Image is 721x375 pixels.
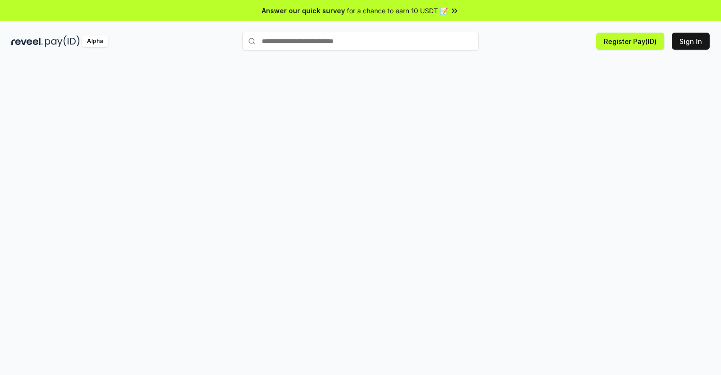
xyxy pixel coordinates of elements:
[82,35,108,47] div: Alpha
[596,33,664,50] button: Register Pay(ID)
[672,33,710,50] button: Sign In
[262,6,345,16] span: Answer our quick survey
[45,35,80,47] img: pay_id
[347,6,448,16] span: for a chance to earn 10 USDT 📝
[11,35,43,47] img: reveel_dark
